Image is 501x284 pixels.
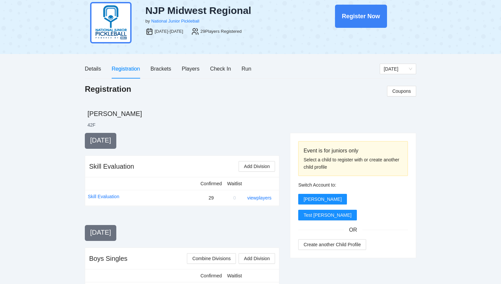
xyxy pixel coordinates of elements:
div: by [145,18,150,25]
div: Check In [210,65,231,73]
span: Thursday [384,64,412,74]
div: Players [182,65,199,73]
h1: Registration [85,84,131,94]
div: 29 Players Registered [200,28,242,35]
div: Confirmed [200,180,222,187]
button: Coupons [387,86,416,96]
div: Confirmed [200,272,222,279]
button: Create another Child Profile [298,239,366,250]
span: [PERSON_NAME] [304,196,342,203]
h2: [PERSON_NAME] [87,109,416,118]
span: Test [PERSON_NAME] [304,211,352,219]
span: Combine Divisions [192,255,231,262]
button: Combine Divisions [187,253,236,264]
img: njp-logo2.png [90,2,132,43]
button: Register Now [335,5,387,28]
button: Add Division [239,161,275,172]
div: Run [242,65,251,73]
div: [DATE]-[DATE] [155,28,183,35]
a: National Junior Pickleball [151,19,199,24]
span: 0 [233,195,236,200]
div: Details [85,65,101,73]
span: Coupons [392,87,411,95]
button: [PERSON_NAME] [298,194,347,204]
div: Event is for juniors only [304,146,403,155]
div: Brackets [150,65,171,73]
div: Switch Account to: [298,181,408,189]
a: Skill Evaluation [88,193,119,200]
div: Skill Evaluation [89,162,134,171]
div: NJP Midwest Regional [145,5,301,17]
span: Add Division [244,255,270,262]
div: Select a child to register with or create another child profile [304,156,403,171]
button: Test [PERSON_NAME] [298,210,357,220]
span: OR [344,226,362,234]
td: 29 [198,190,225,205]
div: Waitlist [227,272,242,279]
span: Add Division [244,163,270,170]
div: Boys Singles [89,254,128,263]
a: view players [247,195,271,200]
li: 42 F [87,122,95,128]
button: Add Division [239,253,275,264]
div: Waitlist [227,180,242,187]
span: Create another Child Profile [304,241,361,248]
div: Registration [112,65,140,73]
span: [DATE] [90,229,111,236]
span: [DATE] [90,137,111,144]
